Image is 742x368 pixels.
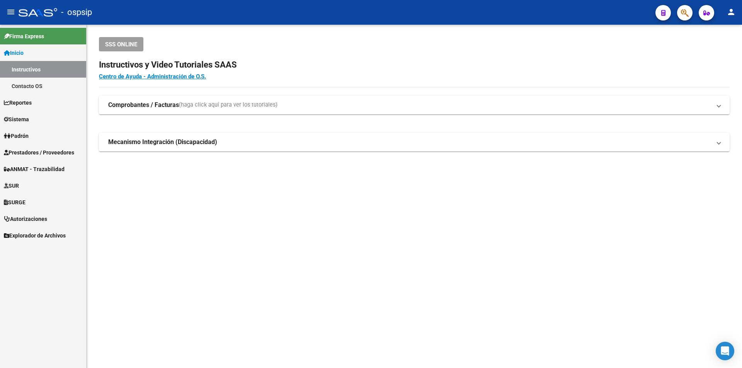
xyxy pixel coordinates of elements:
[716,342,734,360] div: Open Intercom Messenger
[108,101,179,109] strong: Comprobantes / Facturas
[99,133,730,151] mat-expansion-panel-header: Mecanismo Integración (Discapacidad)
[4,32,44,41] span: Firma Express
[179,101,277,109] span: (haga click aquí para ver los tutoriales)
[99,96,730,114] mat-expansion-panel-header: Comprobantes / Facturas(haga click aquí para ver los tutoriales)
[105,41,137,48] span: SSS ONLINE
[4,115,29,124] span: Sistema
[6,7,15,17] mat-icon: menu
[4,165,65,173] span: ANMAT - Trazabilidad
[4,198,26,207] span: SURGE
[61,4,92,21] span: - ospsip
[727,7,736,17] mat-icon: person
[4,132,29,140] span: Padrón
[99,73,206,80] a: Centro de Ayuda - Administración de O.S.
[99,37,143,51] button: SSS ONLINE
[4,181,19,190] span: SUR
[108,138,217,146] strong: Mecanismo Integración (Discapacidad)
[4,49,24,57] span: Inicio
[4,231,66,240] span: Explorador de Archivos
[4,215,47,223] span: Autorizaciones
[99,58,730,72] h2: Instructivos y Video Tutoriales SAAS
[4,148,74,157] span: Prestadores / Proveedores
[4,98,32,107] span: Reportes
